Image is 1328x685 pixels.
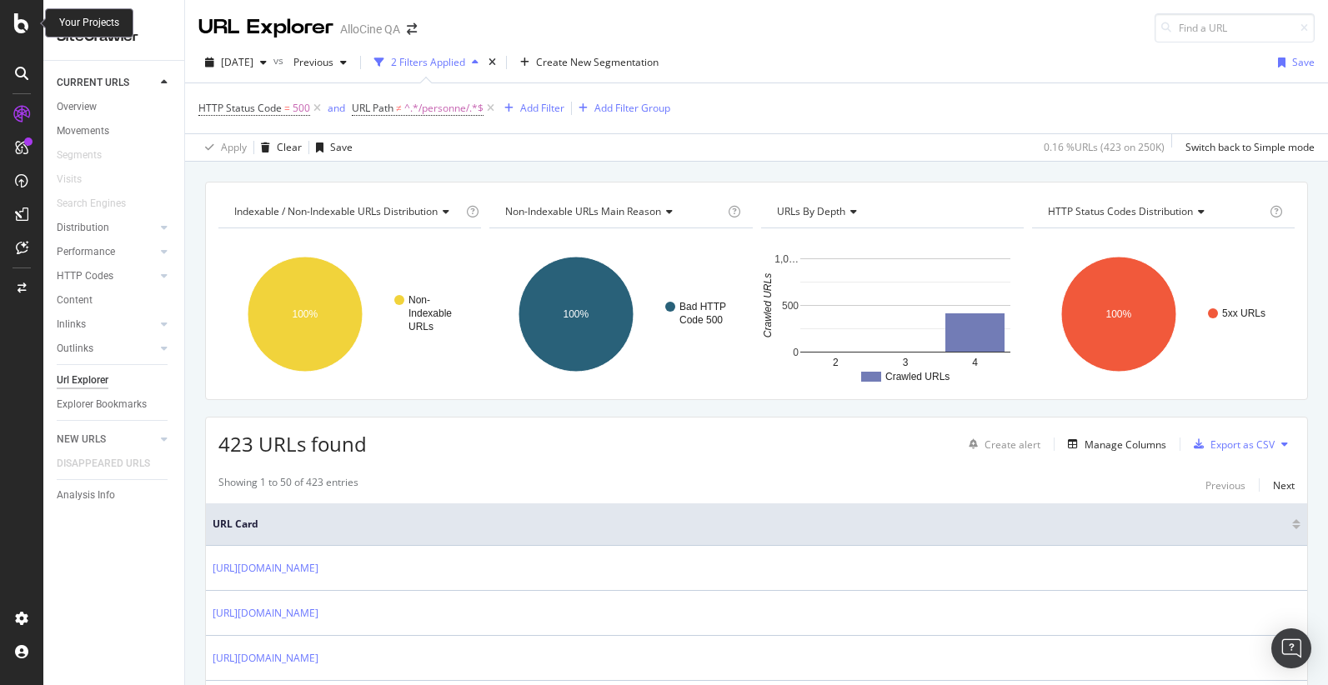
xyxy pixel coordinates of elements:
div: Manage Columns [1085,437,1166,452]
a: Search Engines [57,195,143,212]
h4: HTTP Status Codes Distribution [1045,198,1266,225]
svg: A chart. [489,242,752,387]
div: Search Engines [57,195,126,212]
div: Export as CSV [1210,437,1275,452]
div: Open Intercom Messenger [1271,628,1311,668]
text: 4 [972,357,978,368]
text: 100% [293,308,318,320]
span: URL Path [352,101,393,115]
button: Manage Columns [1061,434,1166,454]
span: Indexable / Non-Indexable URLs distribution [234,204,438,218]
button: Clear [254,134,302,161]
button: Apply [198,134,247,161]
button: Next [1273,475,1295,495]
a: Overview [57,98,173,116]
text: Crawled URLs [885,371,950,382]
a: [URL][DOMAIN_NAME] [213,560,318,577]
button: Previous [287,49,353,76]
button: Previous [1205,475,1245,495]
a: Explorer Bookmarks [57,396,173,413]
div: AlloCine QA [340,21,400,37]
h4: URLs by Depth [774,198,1009,225]
div: Your Projects [59,16,119,30]
text: 0 [793,347,799,358]
button: and [328,100,345,116]
div: A chart. [761,242,1024,387]
span: 500 [293,97,310,120]
div: Overview [57,98,97,116]
div: 0.16 % URLs ( 423 on 250K ) [1044,140,1165,154]
div: Apply [221,140,247,154]
div: Outlinks [57,340,93,357]
div: CURRENT URLS [57,74,129,92]
text: Code 500 [679,314,723,326]
text: Crawled URLs [762,273,774,337]
text: URLs [408,321,433,332]
div: Movements [57,122,109,140]
button: Save [1271,49,1315,76]
a: Movements [57,122,173,140]
div: Segments [57,147,102,164]
svg: A chart. [218,242,481,387]
div: HTTP Codes [57,267,113,285]
a: Performance [57,243,156,261]
a: Visits [57,171,98,188]
text: 100% [1105,308,1131,320]
div: URL Explorer [198,13,333,42]
text: 5xx URLs [1222,307,1265,319]
span: HTTP Status Code [198,101,282,115]
button: Save [309,134,353,161]
span: = [284,101,290,115]
button: Create alert [962,431,1040,457]
span: Create New Segmentation [536,55,659,69]
button: Switch back to Simple mode [1179,134,1315,161]
div: arrow-right-arrow-left [407,23,417,35]
div: Distribution [57,219,109,237]
a: Segments [57,147,118,164]
div: A chart. [1032,242,1295,387]
div: Save [1292,55,1315,69]
a: Content [57,292,173,309]
button: Add Filter Group [572,98,670,118]
span: 423 URLs found [218,430,367,457]
span: 2025 Sep. 23rd [221,55,253,69]
div: Next [1273,478,1295,492]
a: Url Explorer [57,372,173,389]
text: Indexable [408,307,452,319]
div: 2 Filters Applied [391,55,465,69]
div: times [485,54,499,71]
text: 2 [832,357,838,368]
button: Add Filter [498,98,564,118]
span: Non-Indexable URLs Main Reason [505,204,661,218]
a: Distribution [57,219,156,237]
div: Switch back to Simple mode [1185,140,1315,154]
div: Performance [57,243,115,261]
a: NEW URLS [57,431,156,448]
span: ≠ [396,101,402,115]
a: DISAPPEARED URLS [57,455,167,472]
div: Content [57,292,93,309]
text: 500 [781,300,798,312]
text: Bad HTTP [679,301,726,312]
span: Previous [287,55,333,69]
text: 100% [564,308,589,320]
div: NEW URLS [57,431,106,448]
h4: Non-Indexable URLs Main Reason [502,198,724,225]
a: CURRENT URLS [57,74,156,92]
div: Showing 1 to 50 of 423 entries [218,475,358,495]
div: DISAPPEARED URLS [57,455,150,472]
button: [DATE] [198,49,273,76]
a: [URL][DOMAIN_NAME] [213,650,318,667]
text: 3 [902,357,908,368]
a: Outlinks [57,340,156,357]
div: Create alert [985,437,1040,452]
button: 2 Filters Applied [368,49,485,76]
div: Add Filter [520,101,564,115]
div: Inlinks [57,316,86,333]
div: Visits [57,171,82,188]
input: Find a URL [1155,13,1315,42]
span: HTTP Status Codes Distribution [1048,204,1193,218]
div: Add Filter Group [594,101,670,115]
